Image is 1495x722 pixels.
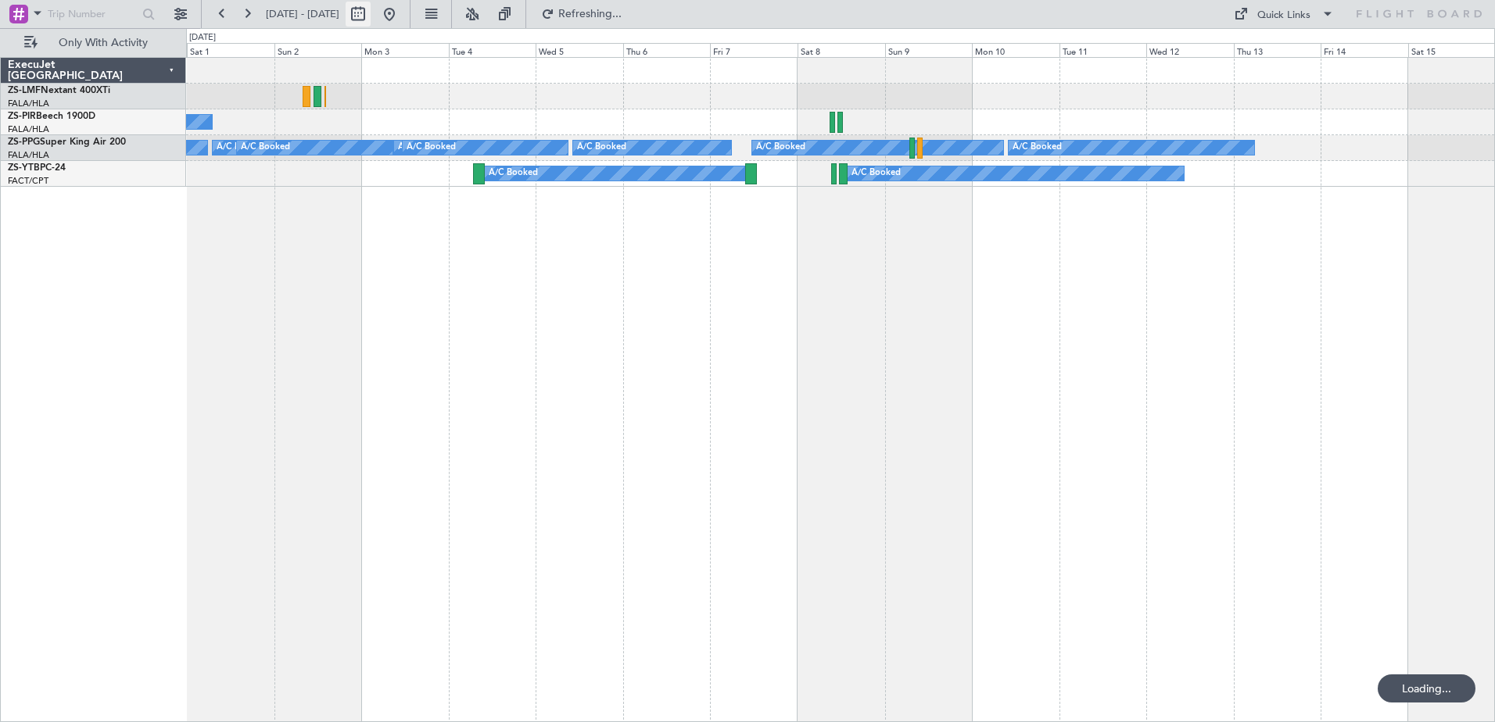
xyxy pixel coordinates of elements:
div: A/C Booked [241,136,290,159]
div: Thu 13 [1234,43,1321,57]
span: ZS-PPG [8,138,40,147]
div: Sat 1 [187,43,274,57]
a: ZS-PIRBeech 1900D [8,112,95,121]
div: Mon 3 [361,43,449,57]
div: A/C Booked [756,136,805,159]
button: Only With Activity [17,30,170,55]
a: FACT/CPT [8,175,48,187]
button: Quick Links [1226,2,1342,27]
a: FALA/HLA [8,149,49,161]
div: Mon 10 [972,43,1059,57]
span: ZS-PIR [8,112,36,121]
div: Tue 4 [449,43,536,57]
div: Wed 12 [1146,43,1234,57]
span: ZS-LMF [8,86,41,95]
div: A/C Booked [407,136,456,159]
div: A/C Booked [398,136,447,159]
span: Refreshing... [557,9,623,20]
a: ZS-LMFNextant 400XTi [8,86,110,95]
div: Sat 8 [798,43,885,57]
div: Fri 7 [710,43,798,57]
div: Fri 14 [1321,43,1408,57]
a: ZS-PPGSuper King Air 200 [8,138,126,147]
a: FALA/HLA [8,123,49,135]
span: ZS-YTB [8,163,40,173]
div: Sun 2 [274,43,362,57]
div: Quick Links [1257,8,1310,23]
div: A/C Booked [217,136,266,159]
div: A/C Booked [577,136,626,159]
input: Trip Number [48,2,138,26]
div: Sun 9 [885,43,973,57]
div: Thu 6 [623,43,711,57]
a: ZS-YTBPC-24 [8,163,66,173]
a: FALA/HLA [8,98,49,109]
div: A/C Booked [1013,136,1062,159]
div: A/C Booked [851,162,901,185]
div: Tue 11 [1059,43,1147,57]
div: A/C Booked [489,162,538,185]
div: Loading... [1378,674,1475,702]
button: Refreshing... [534,2,628,27]
span: [DATE] - [DATE] [266,7,339,21]
div: [DATE] [189,31,216,45]
div: Wed 5 [536,43,623,57]
span: Only With Activity [41,38,165,48]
